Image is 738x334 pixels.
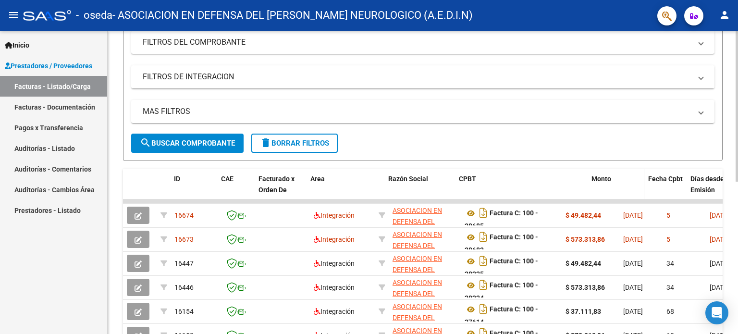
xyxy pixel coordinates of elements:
[666,260,674,267] span: 34
[174,260,194,267] span: 16447
[393,253,457,273] div: 30519382578
[112,5,473,26] span: - ASOCIACION EN DEFENSA DEL [PERSON_NAME] NEUROLOGICO (A.E.D.I.N)
[307,169,370,211] datatable-header-cell: Area
[140,137,151,148] mat-icon: search
[710,284,729,291] span: [DATE]
[477,301,490,317] i: Descargar documento
[314,260,355,267] span: Integración
[710,235,729,243] span: [DATE]
[314,308,355,315] span: Integración
[393,277,457,297] div: 30519382578
[255,169,307,211] datatable-header-cell: Facturado x Orden De
[174,211,194,219] span: 16674
[623,211,643,219] span: [DATE]
[687,169,729,211] datatable-header-cell: Días desde Emisión
[623,284,643,291] span: [DATE]
[174,308,194,315] span: 16154
[251,134,338,153] button: Borrar Filtros
[477,253,490,269] i: Descargar documento
[217,169,255,211] datatable-header-cell: CAE
[260,137,271,148] mat-icon: delete
[388,175,428,183] span: Razón Social
[393,207,442,258] span: ASOCIACION EN DEFENSA DEL INFANTE NEUROLOGICO (A.E.D.I.N)
[314,211,355,219] span: Integración
[623,235,643,243] span: [DATE]
[644,169,687,211] datatable-header-cell: Fecha Cpbt
[5,61,92,71] span: Prestadores / Proveedores
[666,284,674,291] span: 34
[465,258,538,278] strong: Factura C: 100 - 38225
[623,308,643,315] span: [DATE]
[566,284,605,291] strong: $ 573.313,86
[710,260,729,267] span: [DATE]
[310,175,325,183] span: Area
[314,284,355,291] span: Integración
[221,175,234,183] span: CAE
[174,175,180,183] span: ID
[666,211,670,219] span: 5
[131,134,244,153] button: Buscar Comprobante
[260,139,329,148] span: Borrar Filtros
[477,229,490,245] i: Descargar documento
[174,284,194,291] span: 16446
[710,211,729,219] span: [DATE]
[690,175,724,194] span: Días desde Emisión
[705,301,728,324] div: Open Intercom Messenger
[566,260,601,267] strong: $ 49.482,44
[131,31,714,54] mat-expansion-panel-header: FILTROS DEL COMPROBANTE
[143,106,691,117] mat-panel-title: MAS FILTROS
[465,306,538,326] strong: Factura C: 100 - 37614
[588,169,644,211] datatable-header-cell: Monto
[393,279,442,330] span: ASOCIACION EN DEFENSA DEL INFANTE NEUROLOGICO (A.E.D.I.N)
[455,169,588,211] datatable-header-cell: CPBT
[465,234,538,254] strong: Factura C: 100 - 38683
[384,169,455,211] datatable-header-cell: Razón Social
[8,9,19,21] mat-icon: menu
[719,9,730,21] mat-icon: person
[174,235,194,243] span: 16673
[648,175,683,183] span: Fecha Cpbt
[591,175,611,183] span: Monto
[477,205,490,221] i: Descargar documento
[393,229,457,249] div: 30519382578
[465,282,538,302] strong: Factura C: 100 - 38224
[5,40,29,50] span: Inicio
[393,231,442,282] span: ASOCIACION EN DEFENSA DEL INFANTE NEUROLOGICO (A.E.D.I.N)
[477,277,490,293] i: Descargar documento
[143,37,691,48] mat-panel-title: FILTROS DEL COMPROBANTE
[566,235,605,243] strong: $ 573.313,86
[143,72,691,82] mat-panel-title: FILTROS DE INTEGRACION
[170,169,217,211] datatable-header-cell: ID
[131,65,714,88] mat-expansion-panel-header: FILTROS DE INTEGRACION
[666,308,674,315] span: 68
[393,301,457,322] div: 30519382578
[393,205,457,225] div: 30519382578
[566,211,601,219] strong: $ 49.482,44
[76,5,112,26] span: - oseda
[393,255,442,306] span: ASOCIACION EN DEFENSA DEL INFANTE NEUROLOGICO (A.E.D.I.N)
[566,308,601,315] strong: $ 37.111,83
[465,210,538,230] strong: Factura C: 100 - 38685
[459,175,476,183] span: CPBT
[666,235,670,243] span: 5
[258,175,295,194] span: Facturado x Orden De
[623,260,643,267] span: [DATE]
[314,235,355,243] span: Integración
[140,139,235,148] span: Buscar Comprobante
[131,100,714,123] mat-expansion-panel-header: MAS FILTROS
